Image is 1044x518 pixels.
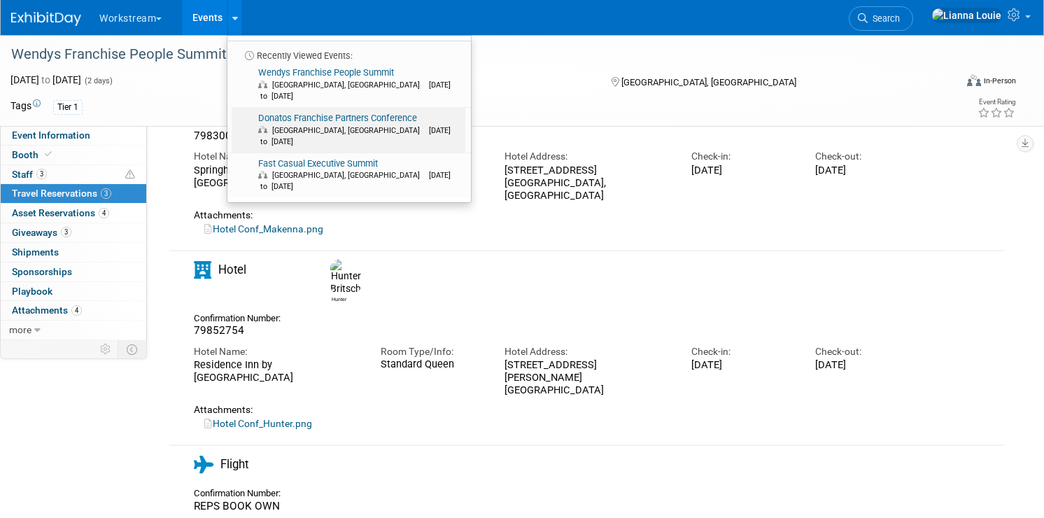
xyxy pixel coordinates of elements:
[12,207,109,218] span: Asset Reservations
[194,309,290,324] div: Confirmation Number:
[691,358,795,371] div: [DATE]
[849,6,913,31] a: Search
[194,164,360,190] div: Springhill Suites by [GEOGRAPHIC_DATA]
[866,73,1017,94] div: Event Format
[1,321,146,339] a: more
[194,456,213,473] i: Flight
[1,126,146,145] a: Event Information
[232,108,465,153] a: Donatos Franchise Partners Conference [GEOGRAPHIC_DATA], [GEOGRAPHIC_DATA] [DATE] to [DATE]
[194,345,360,358] div: Hotel Name:
[272,80,427,90] span: [GEOGRAPHIC_DATA], [GEOGRAPHIC_DATA]
[327,259,351,303] div: Hunter Britsch
[125,169,135,181] span: Potential Scheduling Conflict -- at least one attendee is tagged in another overlapping event.
[39,74,52,85] span: to
[232,62,465,107] a: Wendys Franchise People Summit [GEOGRAPHIC_DATA], [GEOGRAPHIC_DATA] [DATE] to [DATE]
[691,164,795,176] div: [DATE]
[6,42,931,67] div: Wendys Franchise People Summit
[621,77,796,87] span: [GEOGRAPHIC_DATA], [GEOGRAPHIC_DATA]
[194,261,211,279] i: Hotel
[36,169,47,179] span: 3
[194,324,244,337] span: 79852754
[1,243,146,262] a: Shipments
[868,13,900,24] span: Search
[691,150,795,163] div: Check-in:
[204,418,312,429] a: Hotel Conf_Hunter.png
[61,227,71,237] span: 3
[1,204,146,223] a: Asset Reservations4
[931,8,1002,23] img: Lianna Louie
[232,153,465,198] a: Fast Casual Executive Summit [GEOGRAPHIC_DATA], [GEOGRAPHIC_DATA] [DATE] to [DATE]
[194,484,290,499] div: Confirmation Number:
[258,80,451,101] span: [DATE] to [DATE]
[12,129,90,141] span: Event Information
[505,358,670,397] div: [STREET_ADDRESS][PERSON_NAME] [GEOGRAPHIC_DATA]
[12,304,82,316] span: Attachments
[10,99,41,115] td: Tags
[218,262,246,276] span: Hotel
[10,74,81,85] span: [DATE] [DATE]
[1,165,146,184] a: Staff3
[258,126,451,146] span: [DATE] to [DATE]
[194,500,280,512] span: REPS BOOK OWN
[12,188,111,199] span: Travel Reservations
[983,76,1016,86] div: In-Person
[101,188,111,199] span: 3
[1,146,146,164] a: Booth
[94,340,118,358] td: Personalize Event Tab Strip
[118,340,147,358] td: Toggle Event Tabs
[227,41,471,62] li: Recently Viewed Events:
[1,262,146,281] a: Sponsorships
[11,12,81,26] img: ExhibitDay
[12,266,72,277] span: Sponsorships
[220,457,248,471] span: Flight
[330,295,348,303] div: Hunter Britsch
[505,164,670,202] div: [STREET_ADDRESS] [GEOGRAPHIC_DATA], [GEOGRAPHIC_DATA]
[12,149,55,160] span: Booth
[815,358,919,371] div: [DATE]
[381,358,484,371] div: Standard Queen
[1,184,146,203] a: Travel Reservations3
[45,150,52,158] i: Booth reservation complete
[505,345,670,358] div: Hotel Address:
[194,129,244,142] span: 79830030
[978,99,1015,106] div: Event Rating
[272,171,427,180] span: [GEOGRAPHIC_DATA], [GEOGRAPHIC_DATA]
[815,164,919,176] div: [DATE]
[12,286,52,297] span: Playbook
[204,223,323,234] a: Hotel Conf_Makenna.png
[815,150,919,163] div: Check-out:
[12,227,71,238] span: Giveaways
[12,169,47,180] span: Staff
[194,404,919,416] div: Attachments:
[330,259,361,295] img: Hunter Britsch
[53,100,83,115] div: Tier 1
[1,282,146,301] a: Playbook
[967,75,981,86] img: Format-Inperson.png
[99,208,109,218] span: 4
[9,324,31,335] span: more
[272,126,427,135] span: [GEOGRAPHIC_DATA], [GEOGRAPHIC_DATA]
[71,305,82,316] span: 4
[194,209,919,221] div: Attachments:
[83,76,113,85] span: (2 days)
[381,345,484,358] div: Room Type/Info:
[12,246,59,258] span: Shipments
[194,150,360,163] div: Hotel Name:
[691,345,795,358] div: Check-in:
[194,358,360,384] div: Residence Inn by [GEOGRAPHIC_DATA]
[505,150,670,163] div: Hotel Address:
[815,345,919,358] div: Check-out:
[1,301,146,320] a: Attachments4
[1,223,146,242] a: Giveaways3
